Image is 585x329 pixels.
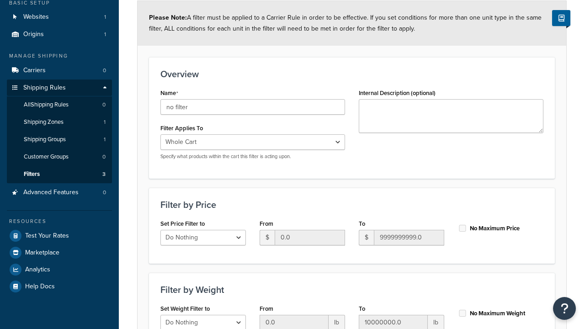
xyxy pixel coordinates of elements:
span: Test Your Rates [25,232,69,240]
span: Shipping Zones [24,118,64,126]
span: $ [359,230,374,245]
span: 1 [104,31,106,38]
span: Carriers [23,67,46,74]
span: 1 [104,13,106,21]
li: Origins [7,26,112,43]
label: To [359,220,365,227]
span: Analytics [25,266,50,274]
a: Shipping Zones1 [7,114,112,131]
label: Filter Applies To [160,125,203,132]
h3: Filter by Price [160,200,543,210]
span: 1 [104,136,106,143]
a: Origins1 [7,26,112,43]
div: Manage Shipping [7,52,112,60]
strong: Please Note: [149,13,187,22]
a: AllShipping Rules0 [7,96,112,113]
a: Test Your Rates [7,228,112,244]
label: From [260,220,273,227]
label: No Maximum Price [470,224,520,233]
li: Shipping Groups [7,131,112,148]
a: Websites1 [7,9,112,26]
a: Customer Groups0 [7,149,112,165]
span: 1 [104,118,106,126]
label: From [260,305,273,312]
li: Customer Groups [7,149,112,165]
span: All Shipping Rules [24,101,69,109]
li: Websites [7,9,112,26]
span: Help Docs [25,283,55,291]
label: No Maximum Weight [470,309,525,318]
label: To [359,305,365,312]
a: Advanced Features0 [7,184,112,201]
span: Advanced Features [23,189,79,196]
p: Specify what products within the cart this filter is acting upon. [160,153,345,160]
h3: Filter by Weight [160,285,543,295]
span: Origins [23,31,44,38]
li: Carriers [7,62,112,79]
li: Filters [7,166,112,183]
span: 3 [102,170,106,178]
a: Analytics [7,261,112,278]
span: Shipping Groups [24,136,66,143]
li: Shipping Zones [7,114,112,131]
span: 0 [103,189,106,196]
li: Advanced Features [7,184,112,201]
a: Marketplace [7,244,112,261]
label: Set Weight Filter to [160,305,210,312]
span: Websites [23,13,49,21]
label: Name [160,90,178,97]
span: $ [260,230,275,245]
label: Internal Description (optional) [359,90,436,96]
span: Customer Groups [24,153,69,161]
a: Shipping Rules [7,80,112,96]
span: Marketplace [25,249,59,257]
div: Resources [7,218,112,225]
button: Show Help Docs [552,10,570,26]
span: 0 [103,67,106,74]
span: 0 [102,101,106,109]
button: Open Resource Center [553,297,576,320]
a: Filters3 [7,166,112,183]
span: Filters [24,170,40,178]
label: Set Price Filter to [160,220,205,227]
h3: Overview [160,69,543,79]
span: 0 [102,153,106,161]
span: A filter must be applied to a Carrier Rule in order to be effective. If you set conditions for mo... [149,13,542,33]
a: Help Docs [7,278,112,295]
span: Shipping Rules [23,84,66,92]
a: Shipping Groups1 [7,131,112,148]
a: Carriers0 [7,62,112,79]
li: Shipping Rules [7,80,112,184]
